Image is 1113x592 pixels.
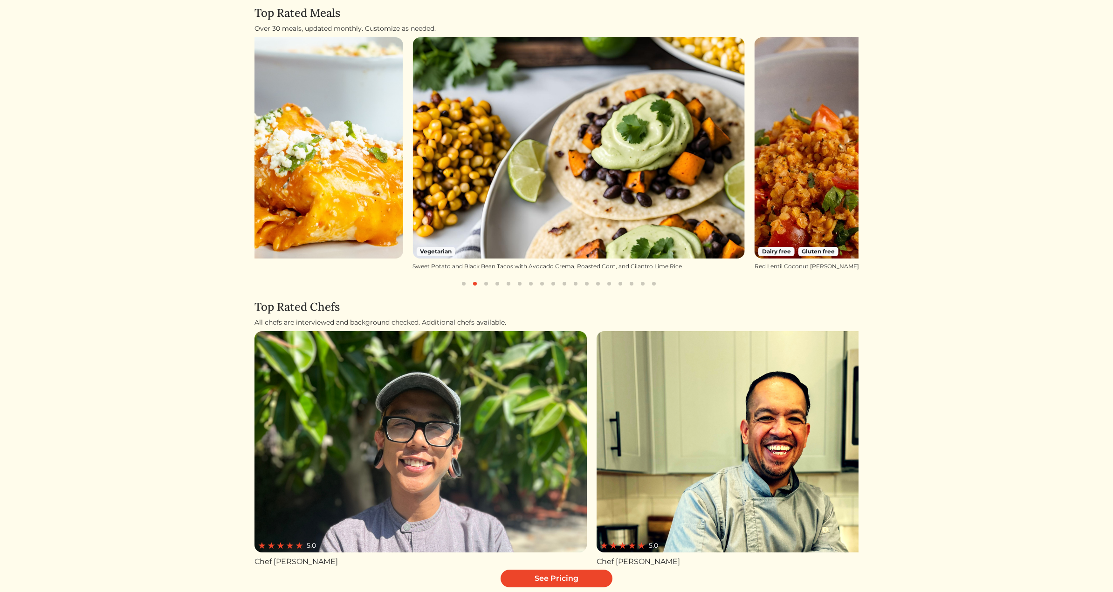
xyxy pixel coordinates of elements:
[277,542,284,549] img: red_star-5cc96fd108c5e382175c3007810bf15d673b234409b64feca3859e161d9d1ec7.svg
[412,37,745,259] img: Sweet Potato and Black Bean Tacos with Avocado Crema, Roasted Corn, and Cilantro Lime Rice
[254,7,859,20] h4: Top Rated Meals
[638,542,645,549] img: red_star-5cc96fd108c5e382175c3007810bf15d673b234409b64feca3859e161d9d1ec7.svg
[295,542,303,549] img: red_star-5cc96fd108c5e382175c3007810bf15d673b234409b64feca3859e161d9d1ec7.svg
[597,331,929,552] img: Chef Ryan
[307,541,316,551] span: 5.0
[286,542,294,549] img: red_star-5cc96fd108c5e382175c3007810bf15d673b234409b64feca3859e161d9d1ec7.svg
[610,542,617,549] img: red_star-5cc96fd108c5e382175c3007810bf15d673b234409b64feca3859e161d9d1ec7.svg
[71,262,403,271] div: Sweet Potato and Bean Enchiladas
[600,542,608,549] img: red_star-5cc96fd108c5e382175c3007810bf15d673b234409b64feca3859e161d9d1ec7.svg
[254,24,859,34] div: Over 30 meals, updated monthly. Customize as needed.
[254,300,859,314] h4: Top Rated Chefs
[416,247,455,256] span: Vegetarian
[254,331,587,552] img: Chef Nick
[619,542,626,549] img: red_star-5cc96fd108c5e382175c3007810bf15d673b234409b64feca3859e161d9d1ec7.svg
[597,556,929,567] div: Chef [PERSON_NAME]
[628,542,636,549] img: red_star-5cc96fd108c5e382175c3007810bf15d673b234409b64feca3859e161d9d1ec7.svg
[758,247,795,256] span: Dairy free
[254,556,587,567] div: Chef [PERSON_NAME]
[254,318,859,327] div: All chefs are interviewed and background checked. Additional chefs available.
[755,262,1087,271] div: Red Lentil Coconut [PERSON_NAME] with Basmati Rice
[258,542,266,549] img: red_star-5cc96fd108c5e382175c3007810bf15d673b234409b64feca3859e161d9d1ec7.svg
[755,37,1087,259] img: Red Lentil Coconut Curry with Basmati Rice
[412,262,745,271] div: Sweet Potato and Black Bean Tacos with Avocado Crema, Roasted Corn, and Cilantro Lime Rice
[798,247,838,256] span: Gluten free
[649,541,658,551] span: 5.0
[71,37,403,259] img: Sweet Potato and Bean Enchiladas
[501,570,612,587] a: See Pricing
[268,542,275,549] img: red_star-5cc96fd108c5e382175c3007810bf15d673b234409b64feca3859e161d9d1ec7.svg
